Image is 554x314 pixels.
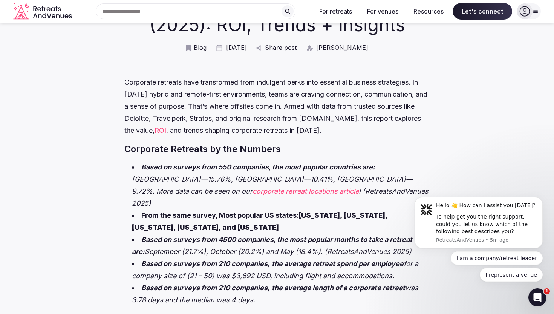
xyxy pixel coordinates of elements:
span: [PERSON_NAME] [316,43,368,52]
span: Let's connect [453,3,512,20]
em: [GEOGRAPHIC_DATA]—15.76%, [GEOGRAPHIC_DATA]—10.41%, [GEOGRAPHIC_DATA]—9.72%. More data can be see... [132,175,413,195]
em: the average length of a corporate retreat [272,284,405,292]
a: [PERSON_NAME] [306,43,368,52]
span: Share post [265,43,297,52]
a: ROI [155,126,166,134]
em: Based on surveys from 210 companies, [141,260,270,268]
p: Corporate retreats have transformed from indulgent perks into essential business strategies. In [... [124,76,429,137]
button: Resources [407,3,450,20]
a: corporate retreat locations article [253,187,359,195]
svg: Retreats and Venues company logo [13,3,73,20]
em: Based on surveys from 4500 companies, the most popular months to take a retreat are: [132,235,412,256]
a: Visit the homepage [13,3,73,20]
a: Blog [186,43,207,52]
em: Based on surveys from 210 companies, [141,284,270,292]
span: 1 [544,288,550,294]
em: September (21.7%), October (20.2%) and May (18.4%). (RetreatsAndVenues 2025) [145,248,412,256]
iframe: Intercom notifications message [403,188,554,310]
iframe: Intercom live chat [528,288,546,306]
button: For retreats [313,3,358,20]
em: Based on surveys from 550 companies, the most popular countries are: [141,163,375,171]
strong: From the same survey, Most popular US states: [132,211,387,231]
span: Blog [194,43,207,52]
em: the average retreat spend per employee [272,260,404,268]
h3: Corporate Retreats by the Numbers [124,143,429,155]
button: For venues [361,3,404,20]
